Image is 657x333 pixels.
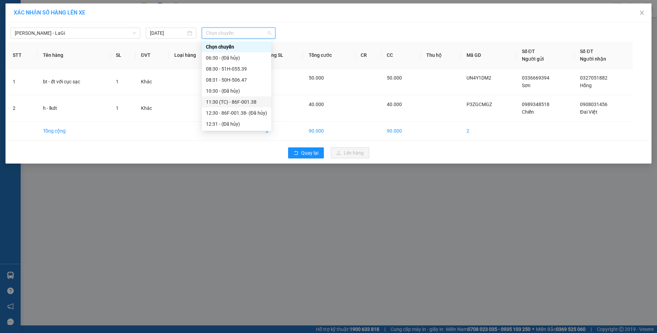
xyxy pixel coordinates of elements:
[37,42,110,69] th: Tên hàng
[461,122,516,141] td: 2
[206,76,267,84] div: 08:31 - 50H-506.47
[7,95,37,122] td: 2
[288,147,324,158] button: rollbackQuay lại
[116,105,119,111] span: 1
[3,45,34,51] span: 0968278298
[522,49,535,54] span: Số ĐT
[206,87,267,95] div: 10:30 - (Đã hủy)
[522,75,549,81] span: 0336669394
[37,122,110,141] td: Tổng cộng
[303,122,355,141] td: 90.000
[110,42,135,69] th: SL
[522,83,530,88] span: Sơn
[52,12,86,20] span: P3ZGCMGZ
[639,10,645,15] span: close
[3,3,34,22] strong: Nhà xe Mỹ Loan
[7,42,37,69] th: STT
[381,122,421,141] td: 90.000
[467,102,492,107] span: P3ZGCMGZ
[169,42,218,69] th: Loại hàng
[206,43,267,51] div: Chọn chuyến
[522,56,544,62] span: Người gửi
[580,56,606,62] span: Người nhận
[632,3,651,23] button: Close
[135,42,169,69] th: ĐVT
[206,54,267,62] div: 06:30 - (Đã hủy)
[260,122,304,141] td: 2
[381,42,421,69] th: CC
[294,150,298,156] span: rollback
[303,42,355,69] th: Tổng cước
[580,75,607,81] span: 0327051882
[309,75,324,81] span: 50.000
[461,42,516,69] th: Mã GD
[580,102,607,107] span: 0908031456
[150,29,186,37] input: 13/08/2025
[206,109,267,117] div: 12:30 - 86F-001.38 - (Đã hủy)
[331,147,369,158] button: uploadLên hàng
[3,24,32,44] span: 33 Bác Ái, P Phước Hội, TX Lagi
[522,109,534,115] span: Chiến
[14,9,85,16] span: XÁC NHẬN SỐ HÀNG LÊN XE
[355,42,381,69] th: CR
[387,75,402,81] span: 50.000
[421,42,461,69] th: Thu hộ
[15,28,136,38] span: Hồ Chí Minh - LaGi
[7,69,37,95] td: 1
[309,102,324,107] span: 40.000
[206,120,267,128] div: 12:31 - (Đã hủy)
[202,41,271,52] div: Chọn chuyến
[135,95,169,122] td: Khác
[206,65,267,73] div: 08:30 - 51H-055.39
[580,109,597,115] span: Đai Việt
[580,49,593,54] span: Số ĐT
[135,69,169,95] td: Khác
[387,102,402,107] span: 40.000
[580,83,592,88] span: Hồng
[467,75,491,81] span: UN4Y1DM2
[301,149,318,157] span: Quay lại
[37,95,110,122] td: h - lkdt
[206,98,267,106] div: 11:30 (TC) - 86F-001.38
[206,28,271,38] span: Chọn chuyến
[260,42,304,69] th: Tổng SL
[522,102,549,107] span: 0989348518
[116,79,119,84] span: 1
[37,69,110,95] td: bt - đt với cục sạc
